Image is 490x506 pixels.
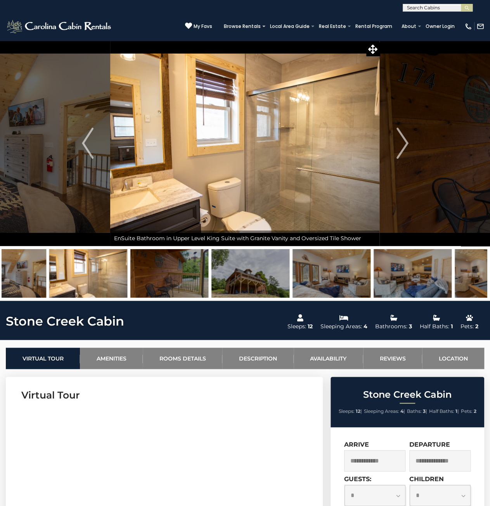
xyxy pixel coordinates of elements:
img: 163275665 [49,249,127,298]
strong: 12 [356,408,360,414]
img: 163275666 [130,249,208,298]
img: phone-regular-white.png [464,23,472,30]
span: My Favs [194,23,212,30]
img: 163275668 [293,249,371,298]
h3: Virtual Tour [21,388,307,402]
strong: 1 [455,408,457,414]
label: Children [409,475,444,483]
a: Owner Login [422,21,459,32]
a: Location [422,348,484,369]
a: Rental Program [351,21,396,32]
label: Departure [409,441,450,448]
span: Half Baths: [429,408,454,414]
img: 163275667 [211,249,289,298]
strong: 3 [423,408,426,414]
button: Previous [65,40,110,246]
li: | [339,406,362,416]
a: Real Estate [315,21,350,32]
h2: Stone Creek Cabin [332,390,482,400]
img: 163275669 [374,249,452,298]
a: Availability [294,348,363,369]
a: Virtual Tour [6,348,80,369]
a: About [398,21,420,32]
a: Description [222,348,293,369]
span: Sleeping Areas: [364,408,399,414]
a: Reviews [363,348,422,369]
span: Baths: [407,408,422,414]
button: Next [380,40,425,246]
span: Sleeps: [339,408,355,414]
a: Local Area Guide [266,21,313,32]
strong: 2 [474,408,476,414]
a: Amenities [80,348,143,369]
a: My Favs [185,22,212,30]
li: | [407,406,427,416]
label: Arrive [344,441,369,448]
a: Browse Rentals [220,21,265,32]
li: | [429,406,459,416]
strong: 4 [400,408,403,414]
span: Pets: [461,408,473,414]
label: Guests: [344,475,371,483]
a: Rooms Details [143,348,222,369]
img: arrow [397,128,408,159]
img: arrow [82,128,93,159]
img: White-1-2.png [6,19,113,34]
li: | [364,406,405,416]
div: EnSuite Bathroom in Upper Level King Suite with Granite Vanity and Oversized Tile Shower [110,230,379,246]
img: mail-regular-white.png [476,23,484,30]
